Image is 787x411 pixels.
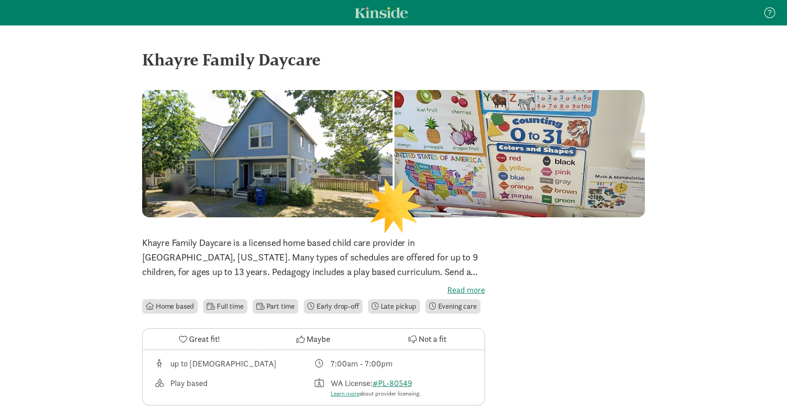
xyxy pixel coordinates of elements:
div: License number [314,377,474,398]
li: Part time [253,299,298,314]
li: Evening care [425,299,480,314]
div: up to [DEMOGRAPHIC_DATA] [170,357,276,370]
button: Not a fit [371,329,485,350]
li: Late pickup [368,299,420,314]
div: Play based [170,377,208,398]
div: This provider's education philosophy [153,377,314,398]
div: Class schedule [314,357,474,370]
li: Full time [203,299,247,314]
button: Great fit! [143,329,256,350]
span: Great fit! [189,333,220,345]
div: about provider licensing. [331,389,421,398]
div: Khayre Family Daycare [142,47,645,72]
span: Not a fit [419,333,446,345]
a: Learn more [331,390,359,397]
p: Khayre Family Daycare is a licensed home based child care provider in [GEOGRAPHIC_DATA], [US_STAT... [142,236,485,279]
div: Age range for children that this provider cares for [153,357,314,370]
label: Read more [142,285,485,296]
button: Maybe [256,329,370,350]
a: Kinside [355,7,408,18]
a: #PL-80549 [373,378,412,388]
div: WA License: [331,377,421,398]
span: Maybe [307,333,330,345]
li: Early drop-off [304,299,363,314]
li: Home based [142,299,198,314]
div: 7:00am - 7:00pm [331,357,393,370]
